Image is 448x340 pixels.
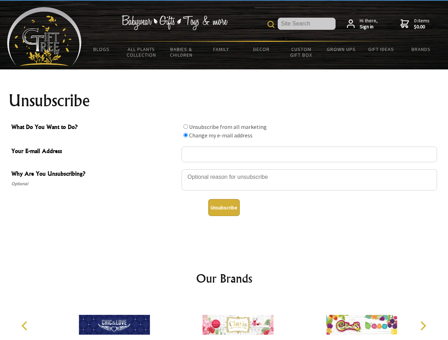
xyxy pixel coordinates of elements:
a: Custom Gift Box [281,42,321,62]
button: Unsubscribe [208,199,240,216]
strong: $0.00 [414,24,430,30]
input: What Do You Want to Do? [183,124,188,129]
img: Babyware - Gifts - Toys and more... [7,7,82,66]
span: 0 items [414,17,430,30]
a: Gift Ideas [361,42,401,57]
a: Family [201,42,242,57]
a: 0 items$0.00 [400,18,430,30]
strong: Sign in [360,24,378,30]
a: BLOGS [82,42,122,57]
span: Why Are You Unsubscribing? [11,169,178,180]
span: Your E-mail Address [11,147,178,157]
img: Babywear - Gifts - Toys & more [121,15,228,30]
a: Brands [401,42,441,57]
img: product search [267,21,275,28]
a: All Plants Collection [122,42,162,62]
span: What Do You Want to Do? [11,123,178,133]
label: Change my e-mail address [189,132,253,139]
input: Site Search [278,18,336,30]
input: Your E-mail Address [182,147,437,162]
label: Unsubscribe from all marketing [189,123,267,130]
button: Previous [18,318,33,334]
a: Babies & Children [161,42,201,62]
span: Optional [11,180,178,188]
a: Hi there,Sign in [347,18,378,30]
textarea: Why Are You Unsubscribing? [182,169,437,191]
a: Grown Ups [321,42,361,57]
span: Hi there, [360,18,378,30]
h1: Unsubscribe [9,92,440,109]
button: Next [415,318,431,334]
h2: Our Brands [14,270,434,287]
input: What Do You Want to Do? [183,133,188,137]
a: Decor [241,42,281,57]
